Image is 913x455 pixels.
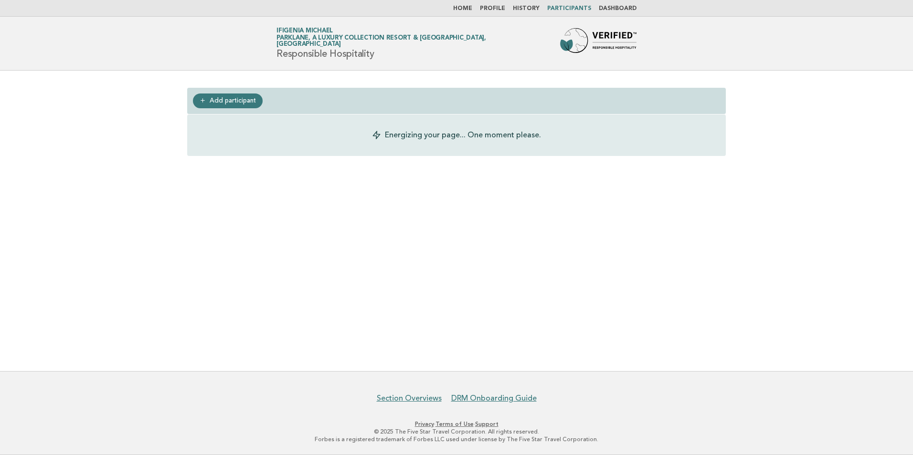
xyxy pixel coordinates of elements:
[599,6,637,11] a: Dashboard
[276,35,545,48] span: Parklane, a Luxury Collection Resort & [GEOGRAPHIC_DATA], [GEOGRAPHIC_DATA]
[377,393,442,403] a: Section Overviews
[513,6,540,11] a: History
[164,435,749,443] p: Forbes is a registered trademark of Forbes LLC used under license by The Five Star Travel Corpora...
[193,93,263,108] a: Add participant
[560,28,637,59] img: Forbes Travel Guide
[164,428,749,435] p: © 2025 The Five Star Travel Corporation. All rights reserved.
[451,393,537,403] a: DRM Onboarding Guide
[475,421,499,427] a: Support
[164,420,749,428] p: · ·
[385,130,541,141] p: Energizing your page... One moment please.
[276,28,545,47] a: Ifigenia MichaelParklane, a Luxury Collection Resort & [GEOGRAPHIC_DATA], [GEOGRAPHIC_DATA]
[547,6,591,11] a: Participants
[453,6,472,11] a: Home
[276,28,545,59] h1: Responsible Hospitality
[415,421,434,427] a: Privacy
[480,6,505,11] a: Profile
[435,421,474,427] a: Terms of Use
